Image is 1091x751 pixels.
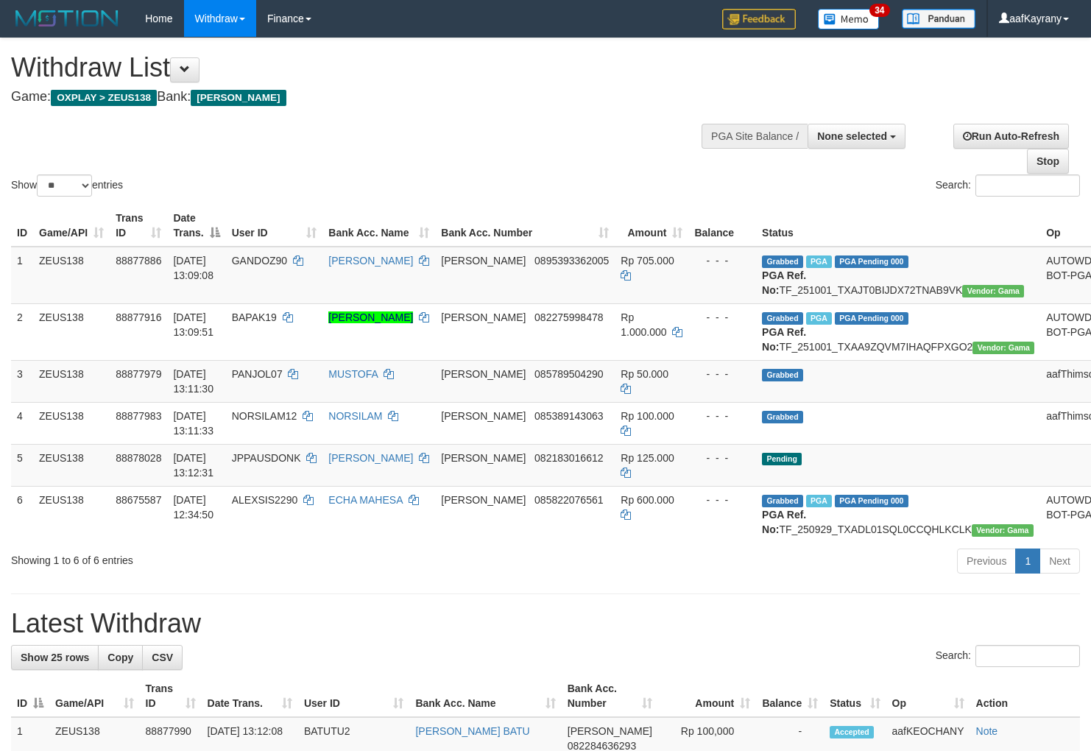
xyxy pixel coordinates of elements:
[756,486,1040,543] td: TF_250929_TXADL01SQL0CCQHLKCLK
[232,494,298,506] span: ALEXSIS2290
[762,411,803,423] span: Grabbed
[441,410,526,422] span: [PERSON_NAME]
[534,255,609,267] span: Copy 0895393362005 to clipboard
[33,303,110,360] td: ZEUS138
[824,675,886,717] th: Status: activate to sort column ascending
[152,652,173,663] span: CSV
[534,311,603,323] span: Copy 082275998478 to clipboard
[232,410,297,422] span: NORSILAM12
[37,174,92,197] select: Showentries
[11,247,33,304] td: 1
[762,326,806,353] b: PGA Ref. No:
[232,311,277,323] span: BAPAK19
[33,247,110,304] td: ZEUS138
[232,255,287,267] span: GANDOZ90
[1027,149,1069,174] a: Stop
[762,312,803,325] span: Grabbed
[298,675,410,717] th: User ID: activate to sort column ascending
[621,410,674,422] span: Rp 100.000
[972,342,1034,354] span: Vendor URL: https://trx31.1velocity.biz
[328,410,382,422] a: NORSILAM
[762,453,802,465] span: Pending
[818,9,880,29] img: Button%20Memo.svg
[328,452,413,464] a: [PERSON_NAME]
[621,311,666,338] span: Rp 1.000.000
[11,547,444,568] div: Showing 1 to 6 of 6 entries
[621,452,674,464] span: Rp 125.000
[226,205,323,247] th: User ID: activate to sort column ascending
[615,205,688,247] th: Amount: activate to sort column ascending
[441,255,526,267] span: [PERSON_NAME]
[936,174,1080,197] label: Search:
[1039,549,1080,574] a: Next
[202,675,298,717] th: Date Trans.: activate to sort column ascending
[762,369,803,381] span: Grabbed
[142,645,183,670] a: CSV
[568,725,652,737] span: [PERSON_NAME]
[902,9,975,29] img: panduan.png
[11,90,713,105] h4: Game: Bank:
[328,311,413,323] a: [PERSON_NAME]
[808,124,905,149] button: None selected
[116,311,161,323] span: 88877916
[49,675,140,717] th: Game/API: activate to sort column ascending
[886,675,970,717] th: Op: activate to sort column ascending
[173,368,213,395] span: [DATE] 13:11:30
[33,360,110,402] td: ZEUS138
[107,652,133,663] span: Copy
[11,53,713,82] h1: Withdraw List
[21,652,89,663] span: Show 25 rows
[173,255,213,281] span: [DATE] 13:09:08
[11,7,123,29] img: MOTION_logo.png
[98,645,143,670] a: Copy
[328,368,378,380] a: MUSTOFA
[51,90,157,106] span: OXPLAY > ZEUS138
[817,130,887,142] span: None selected
[11,675,49,717] th: ID: activate to sort column descending
[322,205,435,247] th: Bank Acc. Name: activate to sort column ascending
[562,675,658,717] th: Bank Acc. Number: activate to sort column ascending
[702,124,808,149] div: PGA Site Balance /
[688,205,756,247] th: Balance
[1015,549,1040,574] a: 1
[110,205,167,247] th: Trans ID: activate to sort column ascending
[33,205,110,247] th: Game/API: activate to sort column ascending
[328,255,413,267] a: [PERSON_NAME]
[835,495,908,507] span: PGA Pending
[11,360,33,402] td: 3
[936,645,1080,667] label: Search:
[435,205,615,247] th: Bank Acc. Number: activate to sort column ascending
[441,368,526,380] span: [PERSON_NAME]
[621,255,674,267] span: Rp 705.000
[33,444,110,486] td: ZEUS138
[756,247,1040,304] td: TF_251001_TXAJT0BIJDX72TNAB9VK
[116,410,161,422] span: 88877983
[953,124,1069,149] a: Run Auto-Refresh
[173,311,213,338] span: [DATE] 13:09:51
[756,675,824,717] th: Balance: activate to sort column ascending
[694,367,750,381] div: - - -
[33,402,110,444] td: ZEUS138
[415,725,529,737] a: [PERSON_NAME] BATU
[116,368,161,380] span: 88877979
[11,645,99,670] a: Show 25 rows
[167,205,225,247] th: Date Trans.: activate to sort column descending
[835,312,908,325] span: PGA Pending
[441,494,526,506] span: [PERSON_NAME]
[173,494,213,521] span: [DATE] 12:34:50
[11,303,33,360] td: 2
[756,303,1040,360] td: TF_251001_TXAA9ZQVM7IHAQFPXGO2
[621,494,674,506] span: Rp 600.000
[694,310,750,325] div: - - -
[441,452,526,464] span: [PERSON_NAME]
[962,285,1024,297] span: Vendor URL: https://trx31.1velocity.biz
[975,645,1080,667] input: Search:
[441,311,526,323] span: [PERSON_NAME]
[11,205,33,247] th: ID
[762,269,806,296] b: PGA Ref. No:
[11,174,123,197] label: Show entries
[116,452,161,464] span: 88878028
[694,409,750,423] div: - - -
[232,368,283,380] span: PANJOL07
[869,4,889,17] span: 34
